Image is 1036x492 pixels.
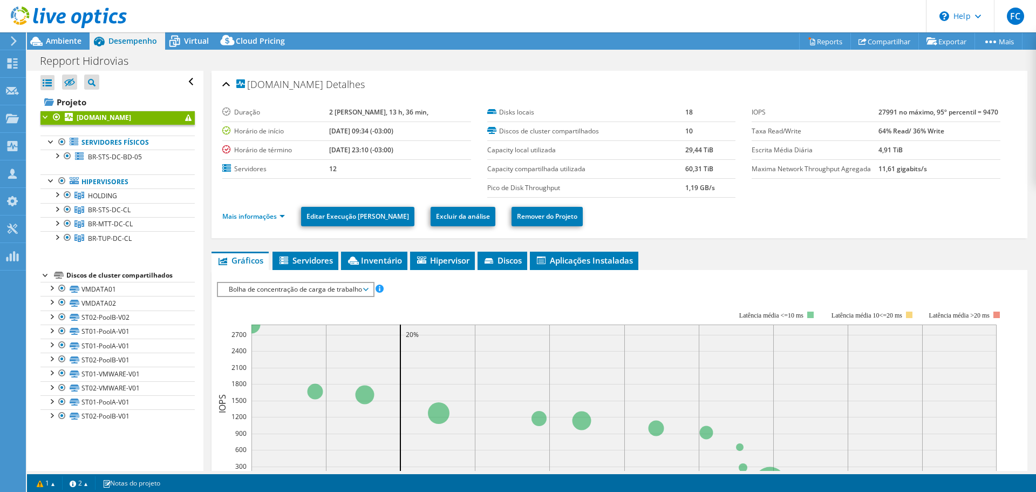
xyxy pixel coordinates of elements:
label: Capacity local utilizada [487,145,685,156]
label: Servidores [222,164,329,174]
a: ST02-PoolB-V02 [40,311,195,325]
span: Detalhes [326,78,365,91]
b: 11,61 gigabits/s [878,164,927,173]
b: 27991 no máximo, 95º percentil = 9470 [878,107,998,117]
a: ST01-VMWARE-V01 [40,367,195,381]
span: Servidores [278,255,333,266]
b: 64% Read/ 36% Write [878,126,944,136]
svg: \n [939,11,949,21]
span: Discos [483,255,522,266]
text: 600 [235,445,247,454]
span: Desempenho [108,36,157,46]
b: 60,31 TiB [685,164,713,173]
h1: Repport Hidrovias [35,55,145,67]
a: ST02-PoolB-V01 [40,409,195,423]
a: HOLDING [40,188,195,203]
span: Virtual [184,36,209,46]
a: BR-STS-DC-CL [40,203,195,217]
text: 1500 [231,396,247,405]
b: 10 [685,126,693,136]
text: IOPS [216,394,228,413]
a: Reports [799,33,851,50]
span: Aplicações Instaladas [535,255,633,266]
span: Cloud Pricing [236,36,285,46]
text: 2100 [231,363,247,372]
label: Discos de cluster compartilhados [487,126,685,137]
label: Duração [222,107,329,118]
b: 1,19 GB/s [685,183,715,192]
span: Bolha de concentração de carga de trabalho [223,283,367,296]
a: Mais [974,33,1023,50]
a: 1 [29,476,63,490]
text: 300 [235,462,247,471]
span: Gráficos [217,255,263,266]
b: 4,91 TiB [878,145,903,154]
span: BR-TUP-DC-CL [88,234,132,243]
b: 18 [685,107,693,117]
text: 2700 [231,330,247,339]
a: VMDATA01 [40,282,195,296]
a: Servidores físicos [40,136,195,150]
tspan: Latência média 10<=20 ms [831,312,902,319]
text: Latência média >20 ms [929,312,990,319]
b: [DATE] 23:10 (-03:00) [329,145,393,154]
span: [DOMAIN_NAME] [236,79,323,90]
a: BR-TUP-DC-CL [40,231,195,245]
a: Hipervisores [40,174,195,188]
a: Mais informações [222,212,285,221]
text: 2400 [231,346,247,355]
label: Taxa Read/Write [752,126,878,137]
a: VMDATA02 [40,296,195,310]
span: FC [1007,8,1024,25]
label: Horário de início [222,126,329,137]
span: HOLDING [88,191,117,200]
a: Excluir da análise [431,207,495,226]
a: ST02-VMWARE-V01 [40,381,195,395]
a: ST01-PoolA-V01 [40,339,195,353]
a: Remover do Projeto [512,207,583,226]
span: BR-STS-DC-BD-05 [88,152,142,161]
div: Discos de cluster compartilhados [66,269,195,282]
text: 20% [406,330,419,339]
a: ST02-PoolB-V01 [40,353,195,367]
span: Ambiente [46,36,81,46]
span: Inventário [346,255,402,266]
label: Pico de Disk Throughput [487,183,685,193]
b: 2 [PERSON_NAME], 13 h, 36 min, [329,107,428,117]
b: 29,44 TiB [685,145,713,154]
label: Maxima Network Throughput Agregada [752,164,878,174]
a: Compartilhar [850,33,919,50]
span: BR-STS-DC-CL [88,205,131,214]
label: Disks locais [487,107,685,118]
label: Capacity compartilhada utilizada [487,164,685,174]
a: ST01-PoolA-V01 [40,325,195,339]
label: IOPS [752,107,878,118]
a: Projeto [40,93,195,111]
b: [DATE] 09:34 (-03:00) [329,126,393,136]
a: ST01-PoolA-V01 [40,395,195,409]
text: 1800 [231,379,247,388]
label: Escrita Média Diária [752,145,878,156]
b: 12 [329,164,337,173]
a: BR-STS-DC-BD-05 [40,150,195,164]
text: 1200 [231,412,247,421]
span: BR-MTT-DC-CL [88,219,133,228]
a: Editar Execução [PERSON_NAME] [301,207,414,226]
label: Horário de término [222,145,329,156]
a: BR-MTT-DC-CL [40,217,195,231]
span: Hipervisor [415,255,469,266]
text: 900 [235,429,247,438]
a: 2 [62,476,96,490]
a: Notas do projeto [95,476,168,490]
a: Exportar [918,33,975,50]
b: [DOMAIN_NAME] [77,113,131,122]
a: [DOMAIN_NAME] [40,111,195,125]
tspan: Latência média <=10 ms [739,312,803,319]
